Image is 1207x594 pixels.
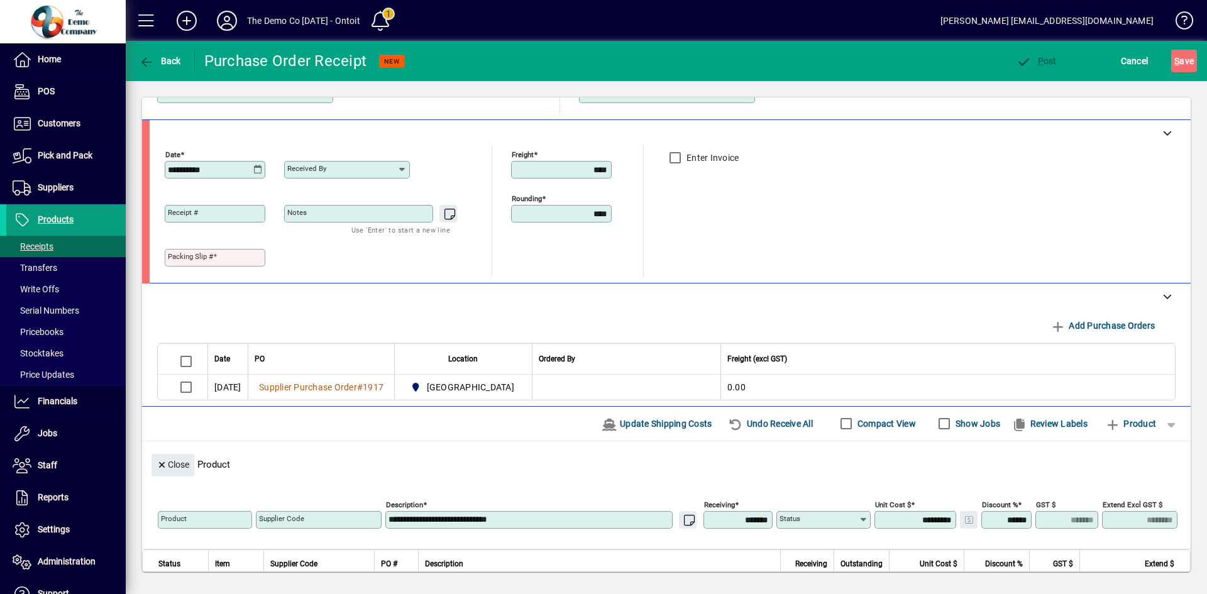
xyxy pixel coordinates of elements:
[381,557,397,571] span: PO #
[6,450,126,481] a: Staff
[6,278,126,300] a: Write Offs
[1174,51,1194,71] span: ave
[539,352,714,366] div: Ordered By
[6,418,126,449] a: Jobs
[6,343,126,364] a: Stocktakes
[875,500,911,509] mat-label: Unit Cost $
[38,524,70,534] span: Settings
[13,263,57,273] span: Transfers
[985,557,1023,571] span: Discount %
[13,241,53,251] span: Receipts
[13,348,63,358] span: Stocktakes
[1166,3,1191,43] a: Knowledge Base
[255,352,265,366] span: PO
[126,50,195,72] app-page-header-button: Back
[6,546,126,578] a: Administration
[157,454,189,475] span: Close
[780,514,800,523] mat-label: Status
[38,214,74,224] span: Products
[1050,316,1155,336] span: Add Purchase Orders
[168,208,198,217] mat-label: Receipt #
[1118,50,1152,72] button: Cancel
[13,305,79,316] span: Serial Numbers
[6,44,126,75] a: Home
[720,375,1175,400] td: 0.00
[512,194,542,202] mat-label: Rounding
[38,150,92,160] span: Pick and Pack
[1038,56,1044,66] span: P
[6,108,126,140] a: Customers
[953,417,1000,430] label: Show Jobs
[6,364,126,385] a: Price Updates
[13,327,63,337] span: Pricebooks
[1011,414,1088,434] span: Review Labels
[255,380,388,394] a: Supplier Purchase Order#1917
[152,454,194,476] button: Close
[207,375,248,400] td: [DATE]
[1145,557,1174,571] span: Extend $
[270,557,317,571] span: Supplier Code
[357,382,363,392] span: #
[386,500,423,509] mat-label: Description
[259,382,357,392] span: Supplier Purchase Order
[425,557,463,571] span: Description
[167,9,207,32] button: Add
[684,151,739,164] label: Enter Invoice
[6,257,126,278] a: Transfers
[407,380,519,395] span: Auckland
[38,182,74,192] span: Suppliers
[1121,51,1149,71] span: Cancel
[727,352,787,366] span: Freight (excl GST)
[255,352,388,366] div: PO
[602,414,712,434] span: Update Shipping Costs
[6,300,126,321] a: Serial Numbers
[38,54,61,64] span: Home
[287,164,326,173] mat-label: Received by
[13,370,74,380] span: Price Updates
[38,118,80,128] span: Customers
[1174,56,1179,66] span: S
[1006,412,1093,435] button: Review Labels
[727,352,1159,366] div: Freight (excl GST)
[6,514,126,546] a: Settings
[795,557,827,571] span: Receiving
[448,352,478,366] span: Location
[13,284,59,294] span: Write Offs
[6,386,126,417] a: Financials
[855,417,916,430] label: Compact View
[287,208,307,217] mat-label: Notes
[982,500,1018,509] mat-label: Discount %
[1103,500,1162,509] mat-label: Extend excl GST $
[1053,557,1073,571] span: GST $
[1045,314,1160,337] button: Add Purchase Orders
[704,500,735,509] mat-label: Receiving
[168,252,213,261] mat-label: Packing Slip #
[207,9,247,32] button: Profile
[1099,412,1162,435] button: Product
[1105,414,1156,434] span: Product
[6,172,126,204] a: Suppliers
[723,412,818,435] button: Undo Receive All
[214,352,230,366] span: Date
[214,352,241,366] div: Date
[165,150,180,158] mat-label: Date
[539,352,575,366] span: Ordered By
[920,557,957,571] span: Unit Cost $
[1171,50,1197,72] button: Save
[6,76,126,107] a: POS
[384,57,400,65] span: NEW
[597,412,717,435] button: Update Shipping Costs
[6,321,126,343] a: Pricebooks
[247,11,360,31] div: The Demo Co [DATE] - Ontoit
[840,557,883,571] span: Outstanding
[1036,500,1055,509] mat-label: GST $
[728,414,813,434] span: Undo Receive All
[6,236,126,257] a: Receipts
[1016,56,1057,66] span: ost
[136,50,184,72] button: Back
[215,557,230,571] span: Item
[1013,50,1060,72] button: Post
[161,514,187,523] mat-label: Product
[38,492,69,502] span: Reports
[38,556,96,566] span: Administration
